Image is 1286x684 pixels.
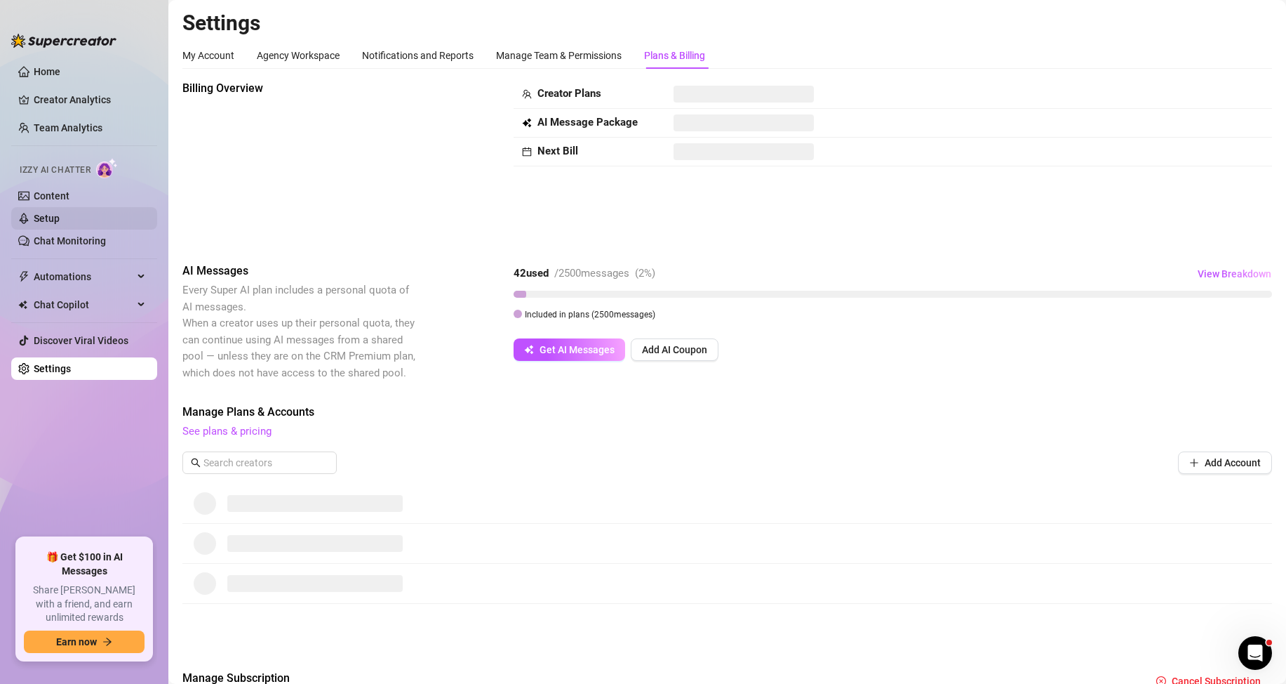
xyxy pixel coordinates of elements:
[540,344,615,355] span: Get AI Messages
[514,267,549,279] strong: 42 used
[1189,458,1199,468] span: plus
[182,10,1272,37] h2: Settings
[34,213,60,224] a: Setup
[11,34,116,48] img: logo-BBDzfeDw.svg
[522,89,532,99] span: team
[203,455,317,471] input: Search creators
[514,338,625,361] button: Get AI Messages
[56,636,97,647] span: Earn now
[631,338,718,361] button: Add AI Coupon
[182,80,418,97] span: Billing Overview
[182,425,272,438] a: See plans & pricing
[96,158,118,178] img: AI Chatter
[18,300,27,310] img: Chat Copilot
[537,116,638,129] strong: AI Message Package
[1238,636,1272,670] iframe: Intercom live chat
[34,66,60,77] a: Home
[257,48,340,63] div: Agency Workspace
[20,164,91,177] span: Izzy AI Chatter
[182,48,234,63] div: My Account
[34,235,106,246] a: Chat Monitoring
[182,404,1272,421] span: Manage Plans & Accounts
[34,294,133,316] span: Chat Copilot
[1178,452,1272,474] button: Add Account
[24,584,145,625] span: Share [PERSON_NAME] with a friend, and earn unlimited rewards
[1205,457,1261,468] span: Add Account
[102,637,112,647] span: arrow-right
[1197,263,1272,285] button: View Breakdown
[18,271,29,282] span: thunderbolt
[537,87,601,100] strong: Creator Plans
[1198,268,1271,279] span: View Breakdown
[496,48,622,63] div: Manage Team & Permissions
[24,551,145,578] span: 🎁 Get $100 in AI Messages
[525,310,655,320] span: Included in plans ( 2500 messages)
[642,344,707,355] span: Add AI Coupon
[34,335,128,346] a: Discover Viral Videos
[182,284,415,379] span: Every Super AI plan includes a personal quota of AI messages. When a creator uses up their person...
[34,88,146,111] a: Creator Analytics
[644,48,705,63] div: Plans & Billing
[24,631,145,653] button: Earn nowarrow-right
[34,265,133,288] span: Automations
[554,267,629,279] span: / 2500 messages
[34,190,69,202] a: Content
[182,263,418,279] span: AI Messages
[537,145,578,157] strong: Next Bill
[635,267,655,279] span: ( 2 %)
[362,48,474,63] div: Notifications and Reports
[191,458,201,468] span: search
[522,147,532,157] span: calendar
[34,363,71,374] a: Settings
[34,122,102,133] a: Team Analytics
